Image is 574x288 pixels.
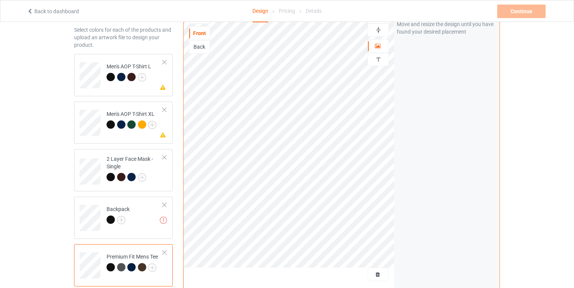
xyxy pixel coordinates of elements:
[74,102,173,144] div: Men's AOP T-Shirt XL
[107,63,151,81] div: Men's AOP T-Shirt L
[117,216,125,224] img: svg+xml;base64,PD94bWwgdmVyc2lvbj0iMS4wIiBlbmNvZGluZz0iVVRGLTgiPz4KPHN2ZyB3aWR0aD0iMjJweCIgaGVpZ2...
[107,155,163,181] div: 2 Layer Face Mask - Single
[138,73,146,82] img: svg+xml;base64,PD94bWwgdmVyc2lvbj0iMS4wIiBlbmNvZGluZz0iVVRGLTgiPz4KPHN2ZyB3aWR0aD0iMjJweCIgaGVpZ2...
[148,121,156,129] img: svg+xml;base64,PD94bWwgdmVyc2lvbj0iMS4wIiBlbmNvZGluZz0iVVRGLTgiPz4KPHN2ZyB3aWR0aD0iMjJweCIgaGVpZ2...
[74,54,173,96] div: Men's AOP T-Shirt L
[375,56,382,63] img: svg%3E%0A
[74,244,173,286] div: Premium Fit Mens Tee
[74,26,173,49] div: Select colors for each of the products and upload an artwork file to design your product.
[306,0,322,22] div: Details
[375,26,382,34] img: svg%3E%0A
[74,149,173,191] div: 2 Layer Face Mask - Single
[107,253,158,271] div: Premium Fit Mens Tee
[189,29,210,37] div: Front
[252,0,268,22] div: Design
[148,263,156,272] img: svg+xml;base64,PD94bWwgdmVyc2lvbj0iMS4wIiBlbmNvZGluZz0iVVRGLTgiPz4KPHN2ZyB3aWR0aD0iMjJweCIgaGVpZ2...
[107,205,130,223] div: Backpack
[74,197,173,239] div: Backpack
[279,0,295,22] div: Pricing
[160,217,167,224] img: exclamation icon
[27,8,79,14] a: Back to dashboard
[189,43,210,51] div: Back
[107,110,156,128] div: Men's AOP T-Shirt XL
[397,20,497,35] div: Move and resize the design until you have found your desired placement
[138,173,146,182] img: svg+xml;base64,PD94bWwgdmVyc2lvbj0iMS4wIiBlbmNvZGluZz0iVVRGLTgiPz4KPHN2ZyB3aWR0aD0iMjJweCIgaGVpZ2...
